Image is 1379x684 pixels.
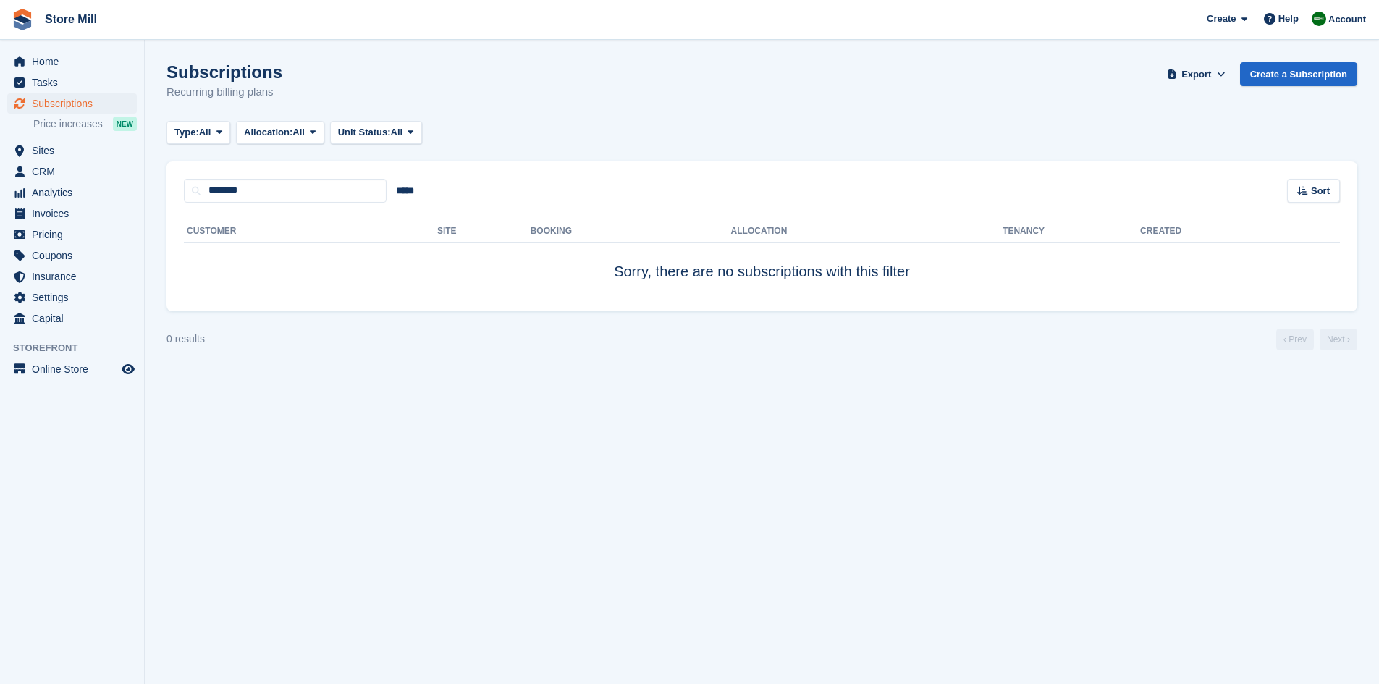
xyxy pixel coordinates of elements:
a: menu [7,182,137,203]
th: Allocation [731,220,1003,243]
a: Price increases NEW [33,116,137,132]
h1: Subscriptions [166,62,282,82]
span: Tasks [32,72,119,93]
a: menu [7,140,137,161]
span: All [199,125,211,140]
div: NEW [113,117,137,131]
span: All [292,125,305,140]
a: Preview store [119,360,137,378]
button: Type: All [166,121,230,145]
a: menu [7,224,137,245]
span: CRM [32,161,119,182]
span: Storefront [13,341,144,355]
span: Create [1207,12,1236,26]
span: Sorry, there are no subscriptions with this filter [614,263,910,279]
button: Allocation: All [236,121,324,145]
a: menu [7,51,137,72]
a: Create a Subscription [1240,62,1357,86]
a: menu [7,308,137,329]
span: Coupons [32,245,119,266]
button: Export [1165,62,1228,86]
p: Recurring billing plans [166,84,282,101]
nav: Page [1273,329,1360,350]
button: Unit Status: All [330,121,422,145]
span: Account [1328,12,1366,27]
a: menu [7,72,137,93]
span: Unit Status: [338,125,391,140]
span: Online Store [32,359,119,379]
span: Sort [1311,184,1330,198]
a: menu [7,93,137,114]
a: menu [7,161,137,182]
span: Help [1278,12,1299,26]
img: Angus [1312,12,1326,26]
th: Customer [184,220,437,243]
a: Next [1320,329,1357,350]
th: Booking [531,220,731,243]
span: Subscriptions [32,93,119,114]
a: menu [7,266,137,287]
img: stora-icon-8386f47178a22dfd0bd8f6a31ec36ba5ce8667c1dd55bd0f319d3a0aa187defe.svg [12,9,33,30]
a: Previous [1276,329,1314,350]
span: Insurance [32,266,119,287]
span: Analytics [32,182,119,203]
span: Settings [32,287,119,308]
span: Price increases [33,117,103,131]
th: Tenancy [1003,220,1053,243]
span: Invoices [32,203,119,224]
span: Allocation: [244,125,292,140]
div: 0 results [166,332,205,347]
th: Created [1140,220,1340,243]
span: All [391,125,403,140]
span: Sites [32,140,119,161]
a: menu [7,287,137,308]
a: menu [7,245,137,266]
span: Pricing [32,224,119,245]
span: Export [1181,67,1211,82]
th: Site [437,220,531,243]
span: Type: [174,125,199,140]
span: Capital [32,308,119,329]
a: menu [7,359,137,379]
a: menu [7,203,137,224]
a: Store Mill [39,7,103,31]
span: Home [32,51,119,72]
